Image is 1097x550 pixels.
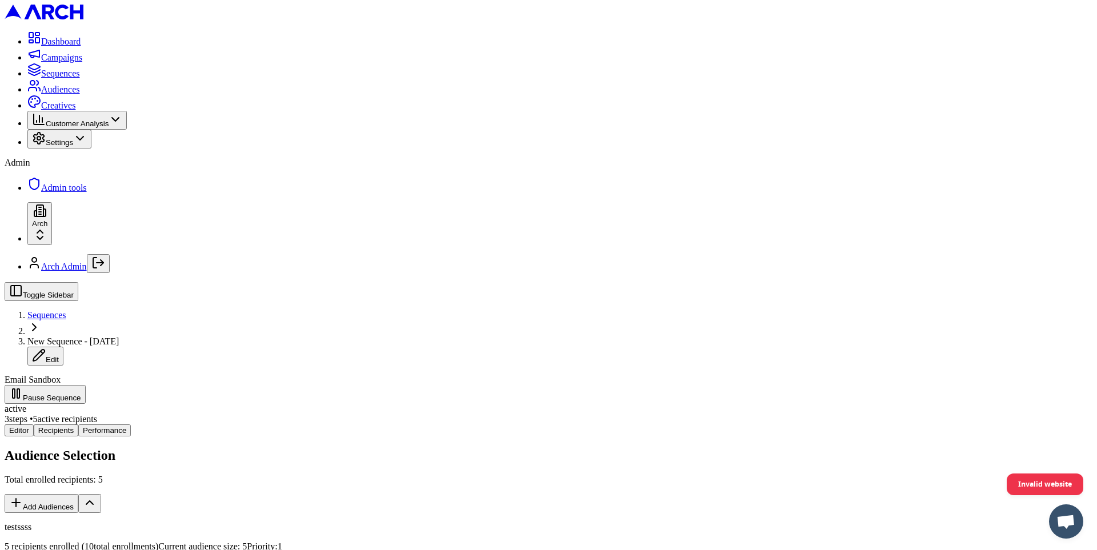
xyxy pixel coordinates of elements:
a: Campaigns [27,53,82,62]
button: Editor [5,424,34,436]
div: Email Sandbox [5,375,1092,385]
a: Audiences [27,85,80,94]
a: Sequences [27,69,80,78]
p: Total enrolled recipients: 5 [5,475,1092,485]
button: Settings [27,130,91,148]
div: Open chat [1049,504,1083,539]
button: Pause Sequence [5,385,86,404]
div: Admin [5,158,1092,168]
button: Performance [78,424,131,436]
span: New Sequence - [DATE] [27,336,119,346]
a: Sequences [27,310,66,320]
button: Edit [27,347,63,366]
a: Creatives [27,101,75,110]
span: Sequences [41,69,80,78]
span: Admin tools [41,183,87,192]
button: Add Audiences [5,494,78,513]
button: Recipients [34,424,78,436]
span: Toggle Sidebar [23,291,74,299]
h2: Audience Selection [5,448,1092,463]
span: Customer Analysis [46,119,109,128]
span: Audiences [41,85,80,94]
a: Dashboard [27,37,81,46]
button: Customer Analysis [27,111,127,130]
a: Admin tools [27,183,87,192]
span: Arch [32,219,47,228]
span: Edit [46,355,59,364]
span: Settings [46,138,73,147]
a: Arch Admin [41,262,87,271]
p: testssss [5,522,1092,532]
span: Creatives [41,101,75,110]
div: active [5,404,1092,414]
button: Arch [27,202,52,245]
span: Dashboard [41,37,81,46]
span: Campaigns [41,53,82,62]
button: Toggle Sidebar [5,282,78,301]
span: 3 steps • 5 active recipients [5,414,97,424]
span: Invalid website [1018,474,1072,494]
nav: breadcrumb [5,310,1092,366]
button: Log out [87,254,110,273]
